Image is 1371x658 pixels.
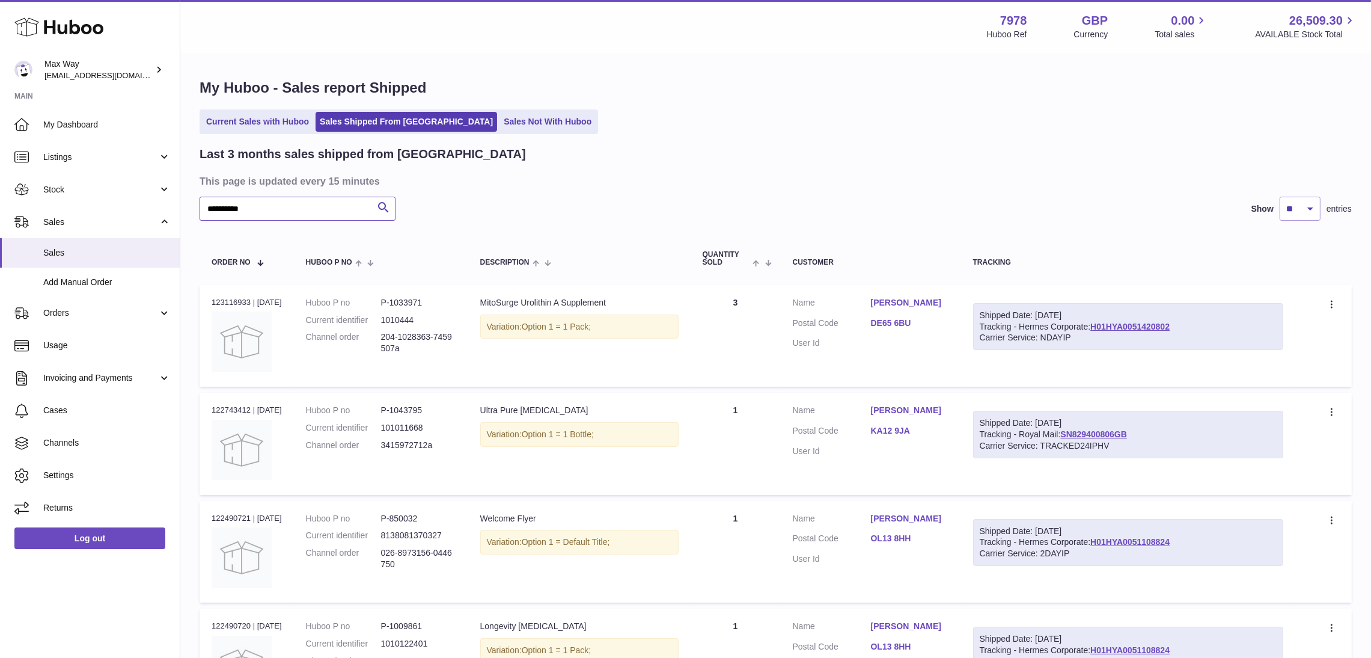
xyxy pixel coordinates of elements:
[871,318,949,329] a: DE65 6BU
[793,621,871,635] dt: Name
[212,621,282,632] div: 122490720 | [DATE]
[793,405,871,419] dt: Name
[306,315,381,326] dt: Current identifier
[306,530,381,541] dt: Current identifier
[871,621,949,632] a: [PERSON_NAME]
[44,70,177,80] span: [EMAIL_ADDRESS][DOMAIN_NAME]
[793,513,871,527] dt: Name
[973,519,1283,567] div: Tracking - Hermes Corporate:
[316,112,497,132] a: Sales Shipped From [GEOGRAPHIC_DATA]
[691,393,781,494] td: 1
[43,217,158,228] span: Sales
[522,645,591,655] span: Option 1 = 1 Pack;
[1090,537,1170,547] a: H01HYA0051108824
[793,297,871,312] dt: Name
[1171,13,1195,29] span: 0.00
[980,310,1277,321] div: Shipped Date: [DATE]
[212,527,272,588] img: no-photo.jpg
[43,502,171,514] span: Returns
[306,297,381,309] dt: Huboo P no
[871,513,949,524] a: [PERSON_NAME]
[871,533,949,544] a: OL13 8HH
[1155,13,1208,40] a: 0.00 Total sales
[1090,322,1170,331] a: H01HYA0051420802
[987,29,1027,40] div: Huboo Ref
[1000,13,1027,29] strong: 7978
[381,547,456,570] dd: 026-8973156-0446750
[306,621,381,632] dt: Huboo P no
[202,112,313,132] a: Current Sales with Huboo
[381,621,456,632] dd: P-1009861
[43,152,158,163] span: Listings
[522,322,591,331] span: Option 1 = 1 Pack;
[1255,13,1357,40] a: 26,509.30 AVAILABLE Stock Total
[871,425,949,437] a: KA12 9JA
[43,119,171,131] span: My Dashboard
[1251,203,1274,215] label: Show
[306,405,381,416] dt: Huboo P no
[381,297,456,309] dd: P-1033971
[43,340,171,351] span: Usage
[1074,29,1108,40] div: Currency
[793,641,871,656] dt: Postal Code
[499,112,596,132] a: Sales Not With Huboo
[43,247,171,259] span: Sales
[381,331,456,354] dd: 204-1028363-7459507a
[43,372,158,384] span: Invoicing and Payments
[200,174,1349,188] h3: This page is updated every 15 minutes
[691,501,781,603] td: 1
[381,315,456,326] dd: 1010444
[793,446,871,457] dt: User Id
[480,297,679,309] div: MitoSurge Urolithin A Supplement
[980,633,1277,645] div: Shipped Date: [DATE]
[212,297,282,308] div: 123116933 | [DATE]
[212,405,282,416] div: 122743412 | [DATE]
[381,440,456,451] dd: 3415972712a
[1082,13,1108,29] strong: GBP
[480,315,679,339] div: Variation:
[793,259,949,266] div: Customer
[44,58,153,81] div: Max Way
[14,61,32,79] img: Max@LongevityBox.co.uk
[43,437,171,449] span: Channels
[1289,13,1343,29] span: 26,509.30
[14,527,165,549] a: Log out
[871,405,949,416] a: [PERSON_NAME]
[43,307,158,319] span: Orders
[871,641,949,653] a: OL13 8HH
[200,78,1352,97] h1: My Huboo - Sales report Shipped
[522,537,610,547] span: Option 1 = Default Title;
[691,285,781,387] td: 3
[871,297,949,309] a: [PERSON_NAME]
[1327,203,1352,215] span: entries
[973,411,1283,458] div: Tracking - Royal Mail:
[793,318,871,332] dt: Postal Code
[980,417,1277,429] div: Shipped Date: [DATE]
[980,526,1277,537] div: Shipped Date: [DATE]
[306,422,381,434] dt: Current identifier
[212,259,251,266] span: Order No
[793,553,871,565] dt: User Id
[1090,645,1170,655] a: H01HYA0051108824
[43,470,171,481] span: Settings
[212,513,282,524] div: 122490721 | [DATE]
[306,638,381,650] dt: Current identifier
[480,422,679,447] div: Variation:
[480,530,679,555] div: Variation:
[306,440,381,451] dt: Channel order
[306,331,381,354] dt: Channel order
[480,621,679,632] div: Longevity [MEDICAL_DATA]
[793,425,871,440] dt: Postal Code
[306,547,381,570] dt: Channel order
[212,312,272,372] img: no-photo.jpg
[381,405,456,416] dd: P-1043795
[973,303,1283,351] div: Tracking - Hermes Corporate:
[480,405,679,416] div: Ultra Pure [MEDICAL_DATA]
[381,638,456,650] dd: 1010122401
[980,548,1277,559] div: Carrier Service: 2DAYIP
[381,422,456,434] dd: 101011668
[43,405,171,416] span: Cases
[480,513,679,524] div: Welcome Flyer
[980,440,1277,452] div: Carrier Service: TRACKED24IPHV
[1155,29,1208,40] span: Total sales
